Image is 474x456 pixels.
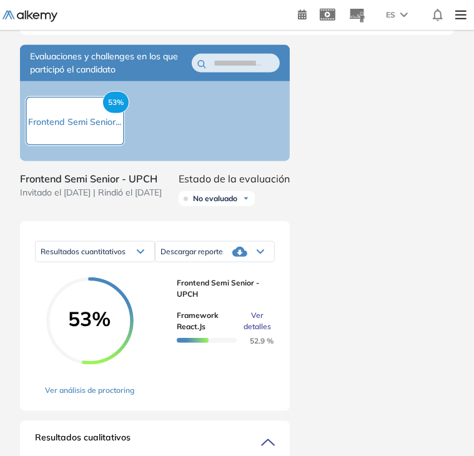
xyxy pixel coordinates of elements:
[400,12,408,17] img: arrow
[20,171,162,186] span: Frontend Semi Senior - UPCH
[242,195,250,202] img: Ícono de flecha
[35,431,131,451] span: Resultados cualitativos
[46,309,134,329] span: 53%
[45,385,134,396] a: Ver análisis de proctoring
[177,277,265,300] span: Frontend Semi Senior - UPCH
[244,310,271,332] span: Ver detalles
[160,247,223,257] span: Descargar reporte
[2,11,57,22] img: Logo
[30,50,192,76] span: Evaluaciones y challenges en los que participó el candidato
[193,194,237,204] span: No evaluado
[235,336,274,345] span: 52.9 %
[177,310,239,332] span: Framework React.js
[20,186,162,199] span: Invitado el [DATE] | Rindió el [DATE]
[29,116,122,127] span: Frontend Semi Senior...
[179,171,290,186] span: Estado de la evaluación
[450,2,472,27] img: Menu
[102,91,129,114] span: 53%
[386,9,395,21] span: ES
[239,310,265,332] button: Ver detalles
[41,247,126,256] span: Resultados cuantitativos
